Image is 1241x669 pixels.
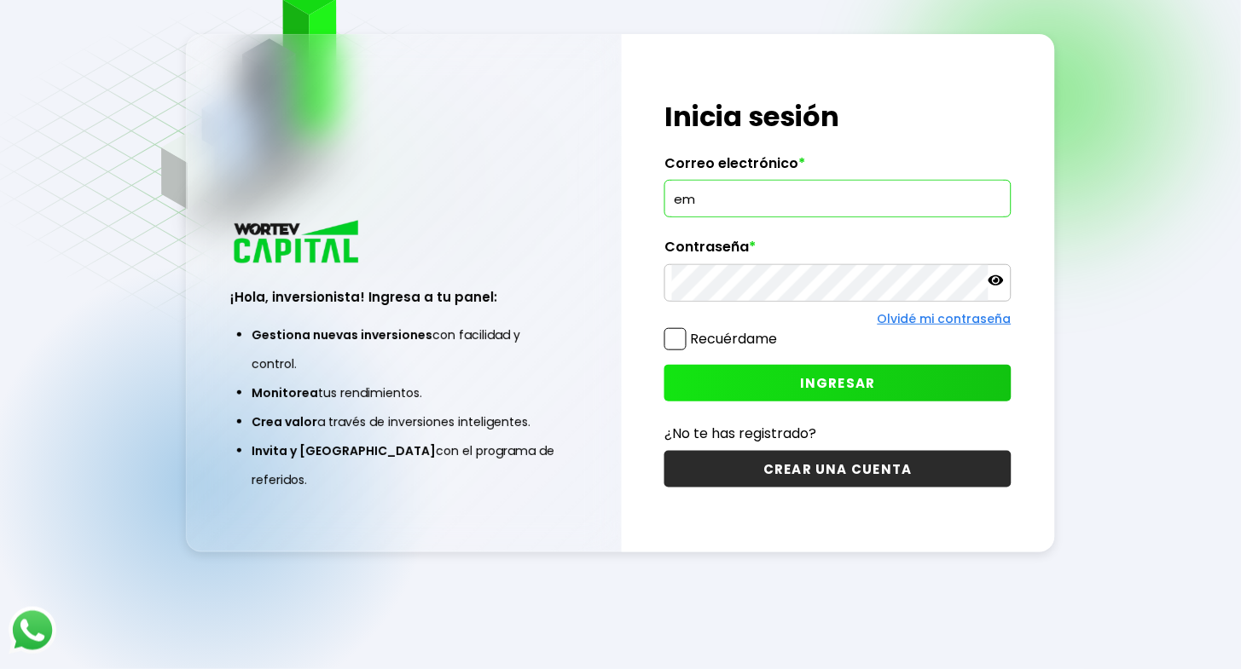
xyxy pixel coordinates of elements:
span: Invita y [GEOGRAPHIC_DATA] [252,442,436,459]
li: con el programa de referidos. [252,436,556,494]
input: hola@wortev.capital [672,181,1004,216]
span: Monitorea [252,384,318,401]
button: INGRESAR [664,365,1012,401]
a: ¿No te has registrado?CREAR UNA CUENTA [664,423,1012,487]
p: ¿No te has registrado? [664,423,1012,444]
span: Gestiona nuevas inversiones [252,326,432,343]
li: a través de inversiones inteligentes. [252,407,556,436]
button: CREAR UNA CUENTA [664,451,1012,487]
label: Contraseña [664,239,1012,264]
li: con facilidad y control. [252,320,556,378]
span: INGRESAR [800,374,876,392]
a: Olvidé mi contraseña [878,310,1012,327]
label: Correo electrónico [664,155,1012,181]
img: logo_wortev_capital [230,218,365,268]
h1: Inicia sesión [664,96,1012,137]
label: Recuérdame [690,329,777,349]
h3: ¡Hola, inversionista! Ingresa a tu panel: [230,287,577,307]
span: Crea valor [252,413,317,430]
img: logos_whatsapp-icon.242b2217.svg [9,607,56,655]
li: tus rendimientos. [252,378,556,407]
